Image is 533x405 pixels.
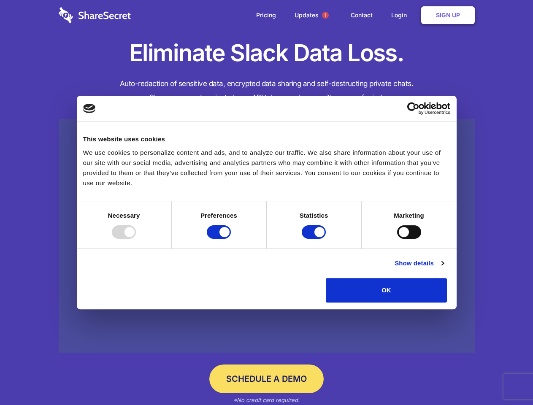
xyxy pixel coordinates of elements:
span: 1 [322,12,329,19]
a: Wistia video thumbnail [59,119,475,353]
img: logo-wordmark-white-trans-d4663122ce5f474addd5e946df7df03e33cb6a1c49d2221995e7729f52c070b2.svg [59,7,131,23]
a: Schedule a Demo [209,364,324,393]
strong: Statistics [300,212,328,219]
div: We use cookies to personalize content and ads, and to analyze our traffic. We also share informat... [83,148,450,188]
a: Sign Up [421,6,475,24]
strong: Marketing [394,212,424,219]
img: logo [83,104,96,113]
strong: Necessary [108,212,140,219]
a: Usercentrics Cookiebot - opens in a new window [376,102,450,115]
div: This website uses cookies [83,134,450,144]
a: Pricing [248,2,284,28]
strong: Preferences [200,212,237,219]
em: *No credit card required. [233,397,300,403]
h1: Eliminate Slack Data Loss. [59,38,475,68]
a: Contact [342,2,381,28]
a: Show details [395,258,444,268]
h4: Auto-redaction of sensitive data, encrypted data sharing and self-destructing private chats. Shar... [59,77,475,105]
a: Login [383,2,419,28]
button: OK [326,278,447,302]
